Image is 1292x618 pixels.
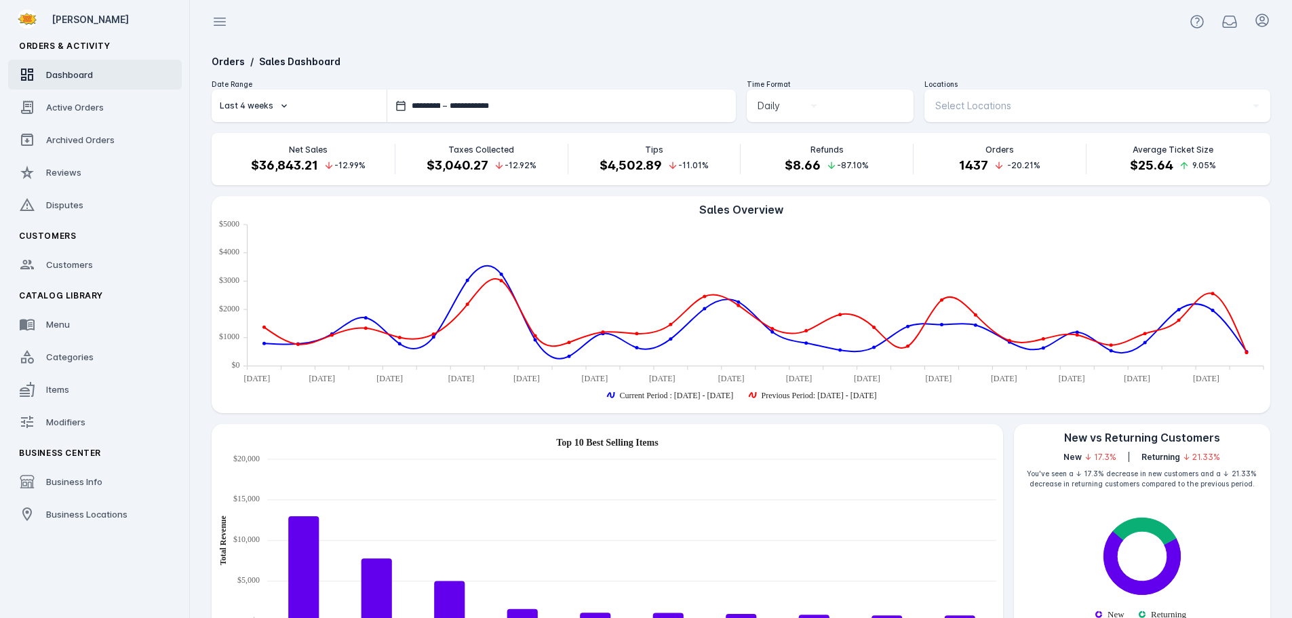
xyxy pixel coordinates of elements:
button: Last 4 weeks [212,90,387,122]
span: ↓ 17.3% [1084,451,1116,463]
text: [DATE] [243,374,270,383]
h4: $8.66 [785,156,821,174]
text: [DATE] [309,374,335,383]
text: $1000 [219,332,239,341]
g: Previous Period: Jul 19 - Aug 18 series is showing, press enter to hide the Previous Period: Jul ... [749,391,877,400]
ellipse: Wed Sep 03 2025 19:00:00 GMT-0500 (Central Daylight Time): 657.17, Current Period : Aug 16 - Sep 15 [873,347,875,349]
span: Menu [46,319,70,330]
text: [DATE] [649,374,676,383]
text: Current Period : [DATE] - [DATE] [620,391,734,400]
a: Categories [8,342,182,372]
ellipse: Thu Sep 04 2025 19:00:00 GMT-0500 (Central Daylight Time): 698.65, Previous Period: Jul 19 - Aug 18 [907,345,909,347]
div: | [1127,451,1131,463]
ellipse: Wed Aug 20 2025 19:00:00 GMT-0500 (Central Daylight Time): 783.61, Current Period : Aug 16 - Sep 15 [399,343,401,345]
a: Orders [212,56,245,67]
p: Refunds [810,144,844,156]
span: -11.01% [678,159,709,172]
span: Business Locations [46,509,128,520]
ellipse: Sun Aug 17 2025 19:00:00 GMT-0500 (Central Daylight Time): 768.74, Previous Period: Jul 19 - Aug 18 [297,343,299,345]
text: [DATE] [925,374,952,383]
div: Last 4 weeks [220,100,273,112]
ellipse: Thu Aug 21 2025 19:00:00 GMT-0500 (Central Daylight Time): 1124.24, Previous Period: Jul 19 - Aug 18 [433,333,435,335]
ellipse: Tue Aug 19 2025 19:00:00 GMT-0500 (Central Daylight Time): 1703.76, Current Period : Aug 16 - Sep 15 [365,317,367,319]
text: $2000 [219,304,239,313]
a: Disputes [8,190,182,220]
span: -12.99% [334,159,366,172]
span: Reviews [46,167,81,178]
text: [DATE] [786,374,813,383]
a: Reviews [8,157,182,187]
span: Catalog Library [19,290,103,301]
text: [DATE] [1193,374,1219,383]
ellipse: Mon Aug 25 2025 19:00:00 GMT-0500 (Central Daylight Time): 343.98, Current Period : Aug 16 - Sep 15 [568,355,570,358]
ellipse: Sat Aug 30 2025 19:00:00 GMT-0500 (Central Daylight Time): 2142.31, Previous Period: Jul 19 - Aug 18 [737,305,739,307]
ellipse: Tue Sep 02 2025 19:00:00 GMT-0500 (Central Daylight Time): 1817.82, Previous Period: Jul 19 - Aug 18 [839,313,841,315]
text: $4000 [219,247,239,256]
ellipse: Sun Aug 24 2025 19:00:00 GMT-0500 (Central Daylight Time): 925.04, Current Period : Aug 16 - Sep 15 [534,339,536,341]
ellipse: Wed Sep 10 2025 19:00:00 GMT-0500 (Central Daylight Time): 540.03, Current Period : Aug 16 - Sep 15 [1110,349,1112,351]
ellipse: Thu Aug 28 2025 19:00:00 GMT-0500 (Central Daylight Time): 1468, Previous Period: Jul 19 - Aug 18 [669,324,671,326]
span: 9.05% [1192,159,1216,172]
ellipse: Tue Aug 26 2025 19:00:00 GMT-0500 (Central Daylight Time): 1196.68, Previous Period: Jul 19 - Aug 18 [602,331,604,333]
ellipse: Sat Aug 16 2025 19:00:00 GMT-0500 (Central Daylight Time): 796.11, Current Period : Aug 16 - Sep 15 [263,343,265,345]
div: Sales Overview [212,201,1270,218]
ellipse: Fri Aug 22 2025 19:00:00 GMT-0500 (Central Daylight Time): 2180.75, Previous Period: Jul 19 - Aug 18 [467,303,469,305]
text: [DATE] [854,374,880,383]
p: Average Ticket Size [1133,144,1213,156]
a: Modifiers [8,407,182,437]
span: Categories [46,351,94,362]
div: Locations [924,79,1270,90]
ellipse: Mon Sep 01 2025 19:00:00 GMT-0500 (Central Daylight Time): 1245.4, Previous Period: Jul 19 - Aug 18 [805,330,807,332]
span: Customers [19,231,76,241]
text: [DATE] [718,374,745,383]
span: – [443,100,447,112]
span: -87.10% [837,159,869,172]
ellipse: Wed Aug 27 2025 19:00:00 GMT-0500 (Central Daylight Time): 1144, Previous Period: Jul 19 - Aug 18 [635,332,638,334]
h4: $4,502.89 [600,156,662,174]
ellipse: Sat Aug 16 2025 19:00:00 GMT-0500 (Central Daylight Time): 1370.91, Previous Period: Jul 19 - Aug 18 [263,326,265,328]
a: Dashboard [8,60,182,90]
ellipse: Wed Sep 03 2025 19:00:00 GMT-0500 (Central Daylight Time): 1364.8, Previous Period: Jul 19 - Aug 18 [873,326,875,328]
h4: $36,843.21 [251,156,318,174]
p: Net Sales [289,144,328,156]
h4: 1437 [959,156,988,174]
ellipse: Fri Sep 12 2025 19:00:00 GMT-0500 (Central Daylight Time): 1993.13, Current Period : Aug 16 - Sep 15 [1178,309,1180,311]
ellipse: Wed Sep 10 2025 19:00:00 GMT-0500 (Central Daylight Time): 736.83, Previous Period: Jul 19 - Aug 18 [1110,344,1112,346]
ellipse: Tue Aug 19 2025 19:00:00 GMT-0500 (Central Daylight Time): 1335.4, Previous Period: Jul 19 - Aug 18 [365,327,367,329]
span: Modifiers [46,417,85,427]
span: Archived Orders [46,134,115,145]
ellipse: Thu Sep 04 2025 19:00:00 GMT-0500 (Central Daylight Time): 1399.63, Current Period : Aug 16 - Sep 15 [907,326,909,328]
span: Disputes [46,199,83,210]
ellipse: Fri Sep 12 2025 19:00:00 GMT-0500 (Central Daylight Time): 1620.5, Previous Period: Jul 19 - Aug 18 [1178,319,1180,321]
ellipse: Mon Sep 01 2025 19:00:00 GMT-0500 (Central Daylight Time): 806.87, Current Period : Aug 16 - Sep 15 [805,342,807,344]
a: Customers [8,250,182,279]
span: Business Info [46,476,102,487]
div: [PERSON_NAME] [52,12,176,26]
ellipse: Tue Sep 09 2025 19:00:00 GMT-0500 (Central Daylight Time): 1094.65, Previous Period: Jul 19 - Aug 18 [1076,334,1078,336]
ellipse: Wed Aug 20 2025 19:00:00 GMT-0500 (Central Daylight Time): 1009.55, Previous Period: Jul 19 - Aug 18 [399,336,401,339]
text: Total Revenue [218,515,228,565]
ellipse: Fri Sep 05 2025 19:00:00 GMT-0500 (Central Daylight Time): 2331.11, Previous Period: Jul 19 - Aug 18 [941,299,943,301]
ellipse: Thu Sep 11 2025 19:00:00 GMT-0500 (Central Daylight Time): 1144.66, Previous Period: Jul 19 - Aug 18 [1144,332,1146,334]
span: New [1063,451,1082,463]
ellipse: Mon Sep 08 2025 19:00:00 GMT-0500 (Central Daylight Time): 638.1, Current Period : Aug 16 - Sep 15 [1042,347,1044,349]
text: $10,000 [233,535,260,544]
h4: $25.64 [1130,156,1173,174]
path: Returning: 30.9%. Fulfillment Type Stats [1113,518,1176,544]
a: Archived Orders [8,125,182,155]
text: [DATE] [1059,374,1085,383]
span: Business Center [19,448,101,458]
ellipse: Sat Aug 23 2025 19:00:00 GMT-0500 (Central Daylight Time): 3244.26, Current Period : Aug 16 - Sep 15 [501,273,503,275]
ellipse: Sat Sep 13 2025 19:00:00 GMT-0500 (Central Daylight Time): 2557.94, Previous Period: Jul 19 - Aug 18 [1212,292,1214,294]
span: Items [46,384,69,395]
text: [DATE] [448,374,475,383]
text: [DATE] [513,374,540,383]
ellipse: Sat Sep 06 2025 19:00:00 GMT-0500 (Central Daylight Time): 1807.44, Previous Period: Jul 19 - Aug 18 [975,314,977,316]
div: You've seen a ↓ 17.3% decrease in new customers and a ↓ 21.33% decrease in returning customers co... [1014,463,1270,495]
p: Tips [645,144,663,156]
text: [DATE] [376,374,403,383]
span: ↓ 21.33% [1183,451,1220,463]
ellipse: Thu Aug 21 2025 19:00:00 GMT-0500 (Central Daylight Time): 1024.13, Current Period : Aug 16 - Sep 15 [433,336,435,338]
div: New vs Returning Customers [1014,429,1270,446]
span: Customers [46,259,93,270]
